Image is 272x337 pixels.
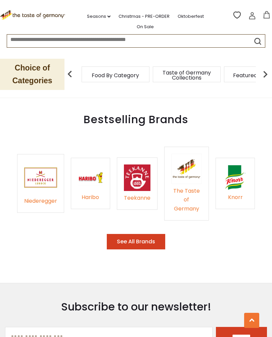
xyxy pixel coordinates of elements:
a: Christmas - PRE-ORDER [119,13,170,20]
a: Oktoberfest [178,13,204,20]
a: Taste of Germany Collections [160,70,214,80]
h3: Subscribe to our newsletter! [5,300,267,314]
a: Teekanne [124,186,150,203]
div: Niederegger [24,197,57,206]
div: The Taste of Germany [171,187,201,213]
a: Seasons [87,13,110,20]
img: The Taste of Germany [171,154,201,184]
img: next arrow [259,67,272,81]
a: Knorr [223,185,248,202]
a: Food By Category [92,73,139,78]
div: Knorr [223,193,248,202]
img: Niederegger [24,161,57,194]
a: The Taste of Germany [171,179,201,213]
img: Haribo [78,165,103,190]
div: Haribo [78,193,103,202]
div: Teekanne [124,194,150,203]
a: On Sale [137,23,154,31]
button: See All Brands [107,234,165,250]
img: Teekanne [124,164,150,191]
a: Niederegger [24,189,57,206]
img: previous arrow [63,67,77,81]
img: Knorr [223,165,248,190]
a: Haribo [78,185,103,202]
